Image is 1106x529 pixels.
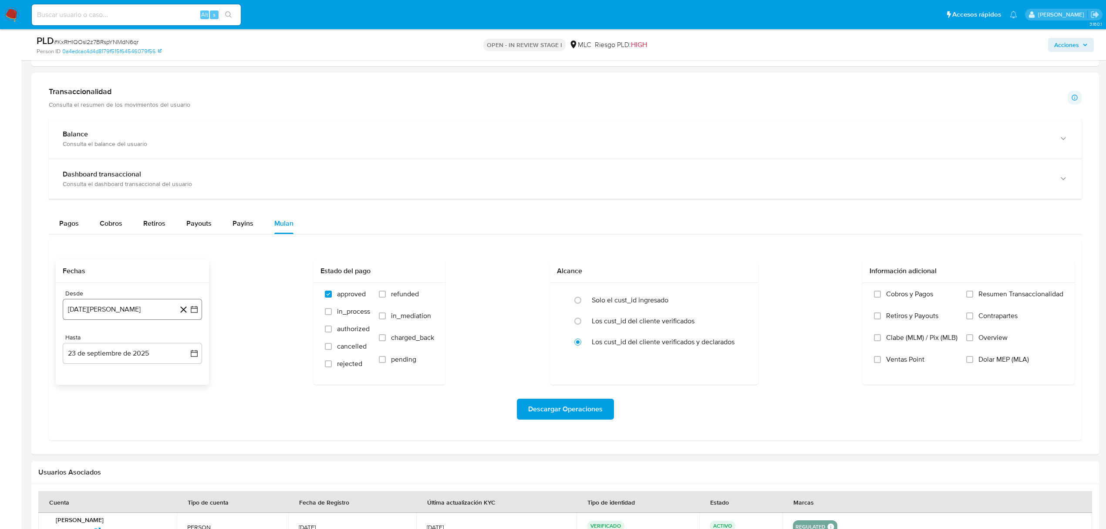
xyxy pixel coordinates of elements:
span: Riesgo PLD: [595,40,647,50]
p: valentina.fiuri@mercadolibre.com [1038,10,1087,19]
button: search-icon [219,9,237,21]
b: Person ID [37,47,61,55]
span: Acciones [1054,38,1079,52]
span: Accesos rápidos [952,10,1001,19]
div: MLC [569,40,591,50]
input: Buscar usuario o caso... [32,9,241,20]
a: Notificaciones [1010,11,1017,18]
span: HIGH [631,40,647,50]
b: PLD [37,34,54,47]
p: OPEN - IN REVIEW STAGE I [483,39,566,51]
span: # KxRHlQOsl2z7BRspYNMdN6qr [54,37,138,46]
span: s [213,10,216,19]
a: Salir [1090,10,1099,19]
span: Alt [201,10,208,19]
span: 3.160.1 [1089,20,1102,27]
button: Acciones [1048,38,1094,52]
a: 0a4edcac4d4d8179f515f64546079f56 [62,47,162,55]
h2: Usuarios Asociados [38,468,1092,477]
